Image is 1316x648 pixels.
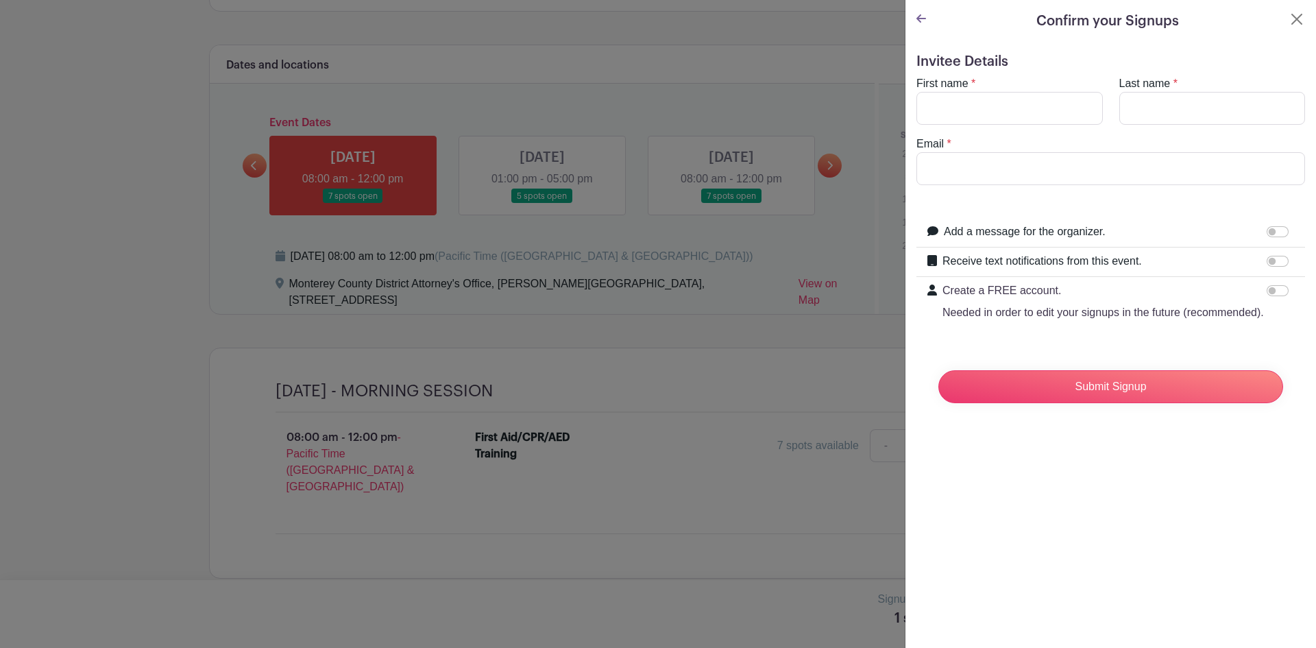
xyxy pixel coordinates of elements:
[942,253,1142,269] label: Receive text notifications from this event.
[938,370,1283,403] input: Submit Signup
[916,75,968,92] label: First name
[1289,11,1305,27] button: Close
[916,53,1305,70] h5: Invitee Details
[916,136,944,152] label: Email
[942,283,1264,299] p: Create a FREE account.
[942,304,1264,321] p: Needed in order to edit your signups in the future (recommended).
[1036,11,1179,32] h5: Confirm your Signups
[944,224,1106,240] label: Add a message for the organizer.
[1119,75,1171,92] label: Last name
